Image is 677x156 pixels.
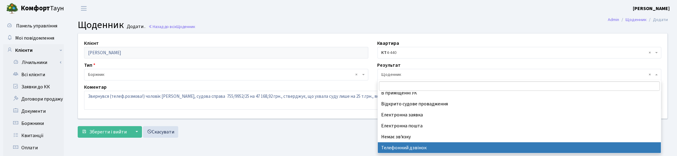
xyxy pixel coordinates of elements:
label: Квартира [377,40,399,47]
span: Видалити всі елементи [356,72,358,78]
span: Щоденник [381,72,654,78]
label: Тип [84,62,95,69]
li: Телефонний дзвінок [378,142,661,153]
a: Всі клієнти [3,69,64,81]
span: Мої повідомлення [15,35,54,41]
li: В приміщенні УК [378,87,661,98]
a: [PERSON_NAME] [633,5,670,12]
button: Зберегти і вийти [78,126,131,138]
li: Електронна заявка [378,109,661,120]
a: Оплати [3,142,64,154]
b: КТ [381,50,387,56]
span: Видалити всі елементи [649,50,651,56]
nav: breadcrumb [599,13,677,26]
a: Лічильники [7,56,64,69]
a: Щоденник [626,16,647,23]
span: Щоденник [78,18,124,32]
a: Документи [3,105,64,117]
span: Щоденник [176,24,195,30]
li: Немає зв'язку [378,131,661,142]
li: Електронна пошта [378,120,661,131]
label: Клієнт [84,40,99,47]
span: Панель управління [16,23,57,29]
a: Скасувати [143,126,178,138]
span: Зберегти і вийти [89,129,127,135]
a: Квитанції [3,129,64,142]
span: Боржник [88,72,361,78]
label: Результат [377,62,401,69]
li: Відкрито судове провадження [378,98,661,109]
span: Щоденник [377,69,662,80]
small: Додати . [126,24,145,30]
a: Боржники [3,117,64,129]
li: Додати [647,16,668,23]
button: Переключити навігацію [76,3,91,13]
b: Комфорт [21,3,50,13]
span: <b>КТ</b>&nbsp;&nbsp;&nbsp;&nbsp;4-440 [377,47,662,58]
a: Заявки до КК [3,81,64,93]
a: Мої повідомлення [3,32,64,44]
label: Коментар [84,83,107,91]
img: logo.png [6,2,18,15]
a: Admin [608,16,619,23]
span: Видалити всі елементи [649,72,651,78]
a: Клієнти [3,44,64,56]
span: Таун [21,3,64,14]
a: Назад до всіхЩоденник [148,24,195,30]
a: Панель управління [3,20,64,32]
a: Договори продажу [3,93,64,105]
span: Боржник [84,69,368,80]
span: <b>КТ</b>&nbsp;&nbsp;&nbsp;&nbsp;4-440 [381,50,654,56]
